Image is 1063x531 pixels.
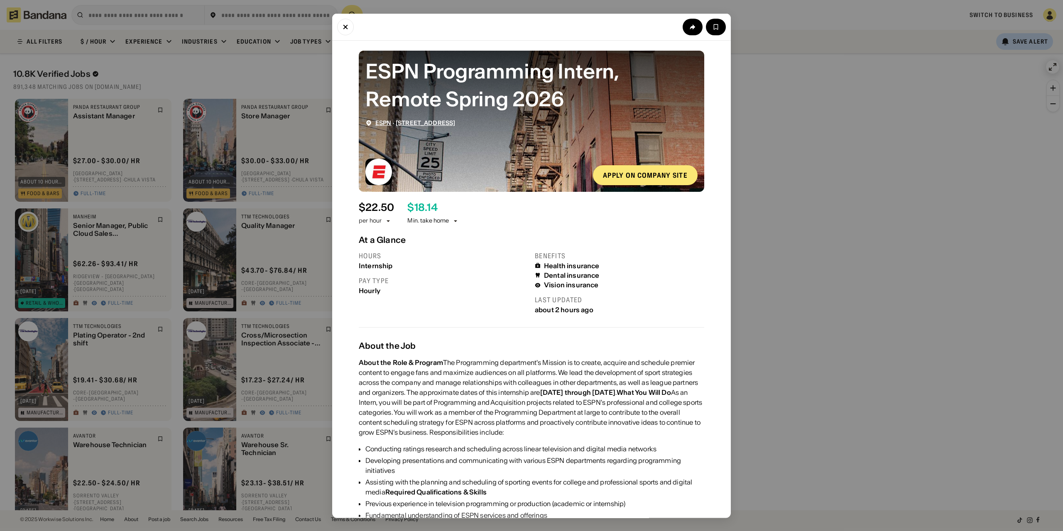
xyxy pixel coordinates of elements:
[359,201,394,213] div: $ 22.50
[385,488,487,496] div: Required Qualifications & Skills
[359,251,528,260] div: Hours
[359,217,382,225] div: per hour
[365,444,704,454] div: Conducting ratings research and scheduling across linear television and digital media networks
[407,201,437,213] div: $ 18.14
[359,276,528,285] div: Pay type
[375,119,455,126] div: ·
[365,455,704,475] div: Developing presentations and communicating with various ESPN departments regarding programming in...
[593,165,698,185] a: Apply on company site
[359,262,528,269] div: Internship
[359,357,704,437] div: The Programming department's Mission is to create, acquire and schedule premier content to engage...
[365,499,704,509] div: Previous experience in television programming or production (academic or internship)
[337,18,354,35] button: Close
[359,358,443,367] div: About the Role & Program
[375,119,392,126] a: ESPN
[603,171,688,178] div: Apply on company site
[544,281,599,289] div: Vision insurance
[365,510,704,520] div: Fundamental understanding of ESPN services and offerings
[396,119,455,126] a: [STREET_ADDRESS]
[540,388,615,396] div: [DATE] through [DATE]
[617,388,671,396] div: What You Will Do
[407,217,459,225] div: Min. take home
[535,306,704,314] div: about 2 hours ago
[365,57,698,113] div: ESPN Programming Intern, Remote Spring 2026
[544,262,600,269] div: Health insurance
[535,251,704,260] div: Benefits
[359,341,704,351] div: About the Job
[535,296,704,304] div: Last updated
[544,271,600,279] div: Dental insurance
[365,477,704,497] div: Assisting with the planning and scheduling of sporting events for college and professional sports...
[365,158,392,185] img: ESPN logo
[359,286,528,294] div: Hourly
[359,235,704,245] div: At a Glance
